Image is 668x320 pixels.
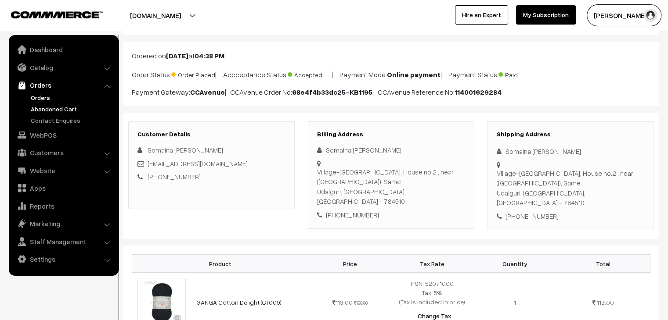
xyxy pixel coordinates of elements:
a: Abandoned Cart [29,104,116,114]
img: tab_keywords_by_traffic_grey.svg [87,51,94,58]
th: Product [132,255,309,273]
th: Total [556,255,650,273]
a: Orders [11,77,116,93]
th: Quantity [473,255,556,273]
a: Customers [11,145,116,160]
a: Catalog [11,60,116,75]
a: Contact Enquires [29,116,116,125]
th: Tax Rate [391,255,473,273]
a: Apps [11,180,116,196]
img: tab_domain_overview_orange.svg [24,51,31,58]
button: [DOMAIN_NAME] [99,4,212,26]
img: logo_orange.svg [14,14,21,21]
img: website_grey.svg [14,23,21,30]
p: Payment Gateway: | CCAvenue Order No: | CCAvenue Reference No: [132,87,650,97]
div: [PHONE_NUMBER] [497,211,645,221]
h3: Customer Details [137,131,285,138]
b: 04:38 PM [195,51,224,60]
a: Settings [11,251,116,267]
button: [PERSON_NAME]… [587,4,661,26]
div: Somaina [PERSON_NAME] [317,145,465,155]
h3: Billing Address [317,131,465,138]
img: user [644,9,657,22]
h3: Shipping Address [497,131,645,138]
a: My Subscription [516,5,576,25]
a: Reports [11,198,116,214]
b: Online payment [387,70,441,79]
span: Order Placed [171,68,215,79]
th: Price [309,255,391,273]
span: Accepted [288,68,332,79]
span: 113.00 [332,299,353,306]
a: GANGA Cotton Delight (CT009) [196,299,282,306]
b: [DATE] [166,51,188,60]
a: Orders [29,93,116,102]
a: [EMAIL_ADDRESS][DOMAIN_NAME] [148,160,248,167]
div: Village-[GEOGRAPHIC_DATA], House no.2 , near ([GEOGRAPHIC_DATA]), Same Udalguri, [GEOGRAPHIC_DATA... [317,167,465,206]
div: Domain Overview [33,52,79,57]
a: Hire an Expert [455,5,508,25]
div: Somaina [PERSON_NAME] [497,146,645,156]
div: Keywords by Traffic [97,52,148,57]
div: Village-[GEOGRAPHIC_DATA], House no.2 , near ([GEOGRAPHIC_DATA]), Same Udalguri, [GEOGRAPHIC_DATA... [497,168,645,208]
img: COMMMERCE [11,11,103,18]
a: [PHONE_NUMBER] [148,173,201,181]
div: v 4.0.25 [25,14,43,21]
a: WebPOS [11,127,116,143]
strike: 130.00 [354,300,368,306]
span: 113.00 [597,299,614,306]
a: Marketing [11,216,116,231]
a: Staff Management [11,234,116,249]
p: Ordered on at [132,50,650,61]
span: 1 [514,299,516,306]
a: COMMMERCE [11,9,88,19]
span: Paid [498,68,542,79]
b: 114001629284 [455,88,502,96]
span: Somaina [PERSON_NAME] [148,146,223,154]
p: Order Status: | Accceptance Status: | Payment Mode: | Payment Status: [132,68,650,80]
b: 68e4f4b33dc25-KB1195 [292,88,372,96]
a: Website [11,163,116,178]
a: Dashboard [11,42,116,57]
div: [PHONE_NUMBER] [317,210,465,220]
div: Domain: [DOMAIN_NAME] [23,23,97,30]
span: HSN: 52071000 Tax: 5% (Tax is included in price) [399,280,465,306]
b: CCAvenue [190,88,225,96]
